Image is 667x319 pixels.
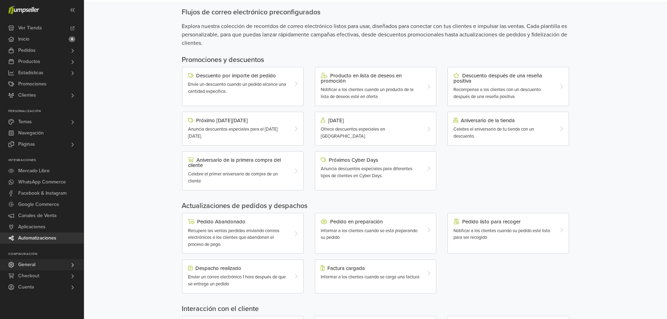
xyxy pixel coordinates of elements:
span: Páginas [18,139,35,150]
div: Producto en lista de deseos en promoción [321,73,421,84]
span: Mercado Libre [18,165,50,176]
span: Ofrece descuentos especiales en [GEOGRAPHIC_DATA]. [321,126,385,139]
div: Despacho realizado [188,265,288,271]
div: Factura cargada [321,265,421,271]
span: Informar a los clientes cuando se está preparando su pedido [321,228,417,241]
span: General [18,259,35,270]
span: Productos [18,56,40,67]
p: Personalización [8,109,84,113]
span: Temas [18,116,32,127]
span: Promociones [18,78,47,90]
span: Anuncia descuentos especiales para diferentes tipos de clientes en Cyber Days. [321,166,412,179]
span: Clientes [18,90,36,101]
div: Pedido en preparación [321,219,421,224]
span: Navegación [18,127,44,139]
span: Anuncia descuentos especiales para el [DATE][DATE]. [188,126,278,139]
span: Canales de Venta [18,210,56,221]
span: Notificar a los clientes cuando un producto de la lista de deseos esté en oferta [321,87,414,99]
span: Envíe un descuento cuando un pedido alcance una cantidad específica. [188,82,286,94]
span: Estadísticas [18,67,43,78]
span: 6 [69,36,75,42]
div: Pedido listo para recoger [453,219,553,224]
div: Aniversario de la primera compra del cliente [188,157,288,168]
div: [DATE] [321,118,421,123]
span: Cuenta [18,282,34,293]
h5: Interacción con el cliente [182,305,570,313]
span: Notificar a los clientes cuando su pedido esté listo para ser recogido [453,228,550,241]
h5: Promociones y descuentos [182,56,570,64]
span: Celebra el aniversario de tu tienda con un descuento. [453,126,534,139]
span: Checkout [18,270,39,282]
span: Informar a los clientes cuando se carga una factura [321,274,419,280]
span: Celebre el primer aniversario de compra de un cliente [188,171,278,184]
h5: Actualizaciones de pedidos y despachos [182,202,570,210]
span: Inicio [18,34,29,45]
p: Configuración [8,252,84,256]
div: Flujos de correo electrónico preconfigurados [182,8,570,16]
span: Pedidos [18,45,36,56]
div: Aniversario de la tienda [453,118,553,123]
span: Google Commerce [18,199,59,210]
span: WhatsApp Commerce [18,176,66,188]
span: Recupere las ventas perdidas enviando correos electrónicos a los clientes que abandonan el proces... [188,228,279,247]
span: Facebook & Instagram [18,188,67,199]
span: Recompense a los clientes con un descuento después de una reseña positiva [453,87,541,99]
div: Próximo [DATE][DATE] [188,118,288,123]
p: Integraciones [8,158,84,162]
div: Descuento después de una reseña positiva [453,73,553,84]
div: Pedido Abandonado [188,219,288,224]
div: Descuento por importe del pedido [188,73,288,78]
div: Próximos Cyber Days [321,157,421,163]
span: Enviar un correo electrónico 1 hora después de que se entrega un pedido [188,274,286,287]
span: Automatizaciones [18,233,56,244]
span: Explora nuestra colección de recorridos de correo electrónico listos para usar, diseñados para co... [182,22,570,47]
span: Aplicaciones [18,221,46,233]
span: Ver Tienda [18,22,42,34]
